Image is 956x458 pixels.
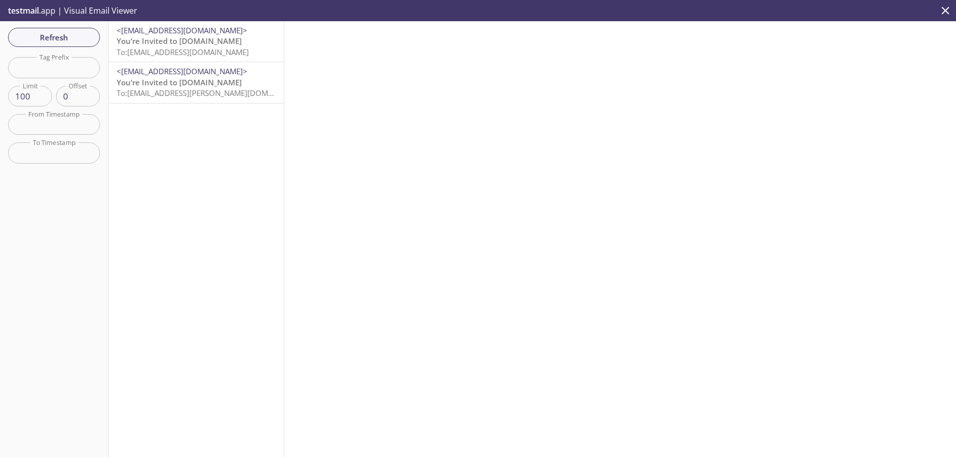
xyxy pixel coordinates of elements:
span: To: [EMAIL_ADDRESS][PERSON_NAME][DOMAIN_NAME] [117,88,307,98]
span: Refresh [16,31,92,44]
button: Refresh [8,28,100,47]
span: To: [EMAIL_ADDRESS][DOMAIN_NAME] [117,47,249,57]
span: testmail [8,5,39,16]
span: <[EMAIL_ADDRESS][DOMAIN_NAME]> [117,25,247,35]
span: You’re Invited to [DOMAIN_NAME] [117,77,242,87]
span: <[EMAIL_ADDRESS][DOMAIN_NAME]> [117,66,247,76]
span: You’re Invited to [DOMAIN_NAME] [117,36,242,46]
div: <[EMAIL_ADDRESS][DOMAIN_NAME]>You’re Invited to [DOMAIN_NAME]To:[EMAIL_ADDRESS][PERSON_NAME][DOMA... [109,62,284,103]
div: <[EMAIL_ADDRESS][DOMAIN_NAME]>You’re Invited to [DOMAIN_NAME]To:[EMAIL_ADDRESS][DOMAIN_NAME] [109,21,284,62]
nav: emails [109,21,284,104]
